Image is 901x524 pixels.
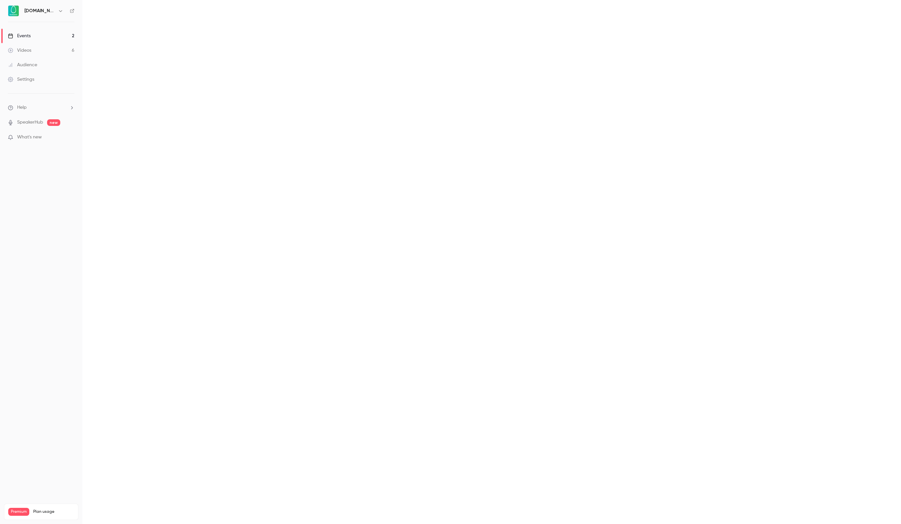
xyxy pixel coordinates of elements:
span: Plan usage [33,509,74,514]
a: SpeakerHub [17,119,43,126]
img: Avokaado.io [8,6,19,16]
div: Events [8,33,31,39]
div: Settings [8,76,34,83]
div: Videos [8,47,31,54]
span: new [47,119,60,126]
span: Help [17,104,27,111]
span: Premium [8,508,29,516]
div: Audience [8,62,37,68]
li: help-dropdown-opener [8,104,74,111]
h6: [DOMAIN_NAME] [24,8,55,14]
span: What's new [17,134,42,141]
